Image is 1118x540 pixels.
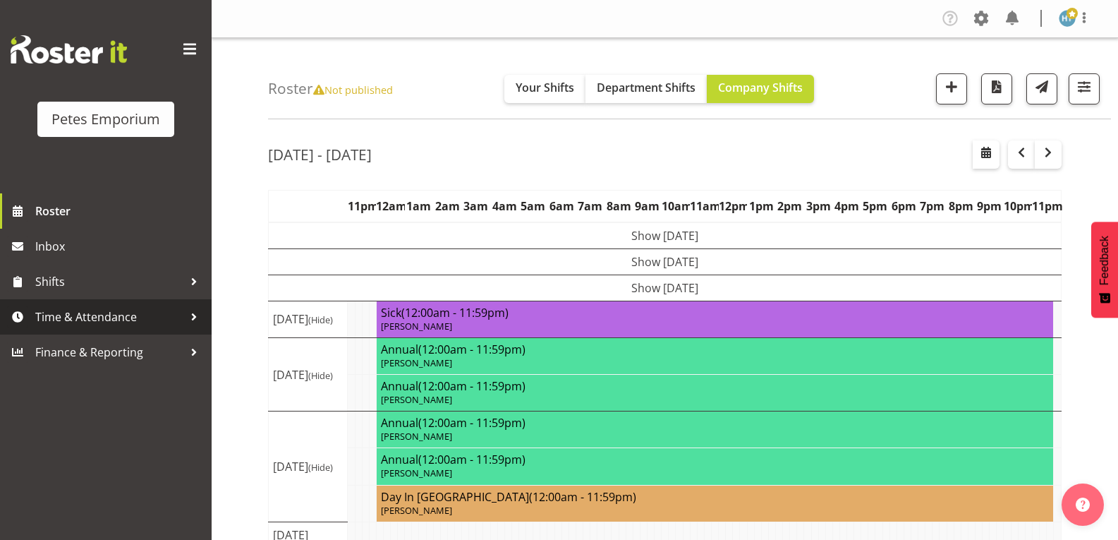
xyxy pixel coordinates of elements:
th: 9pm [976,190,1004,222]
button: Send a list of all shifts for the selected filtered period to all rostered employees. [1026,73,1057,104]
button: Department Shifts [585,75,707,103]
span: Time & Attendance [35,306,183,328]
img: help-xxl-2.png [1076,498,1090,512]
button: Select a specific date within the roster. [973,140,999,169]
td: [DATE] [269,301,348,337]
img: helena-tomlin701.jpg [1059,10,1076,27]
span: Inbox [35,236,205,257]
span: Department Shifts [597,80,695,95]
th: 1am [405,190,433,222]
h4: Annual [381,342,1049,356]
th: 12pm [719,190,747,222]
span: Finance & Reporting [35,342,183,363]
span: (12:00am - 11:59pm) [418,378,525,394]
span: (12:00am - 11:59pm) [418,415,525,431]
th: 4am [490,190,518,222]
span: (Hide) [308,313,333,326]
th: 3am [462,190,490,222]
h4: Roster [268,80,393,97]
div: Petes Emporium [51,109,160,130]
th: 7pm [918,190,947,222]
th: 2am [433,190,461,222]
td: Show [DATE] [269,222,1062,249]
th: 4pm [832,190,861,222]
td: [DATE] [269,412,348,522]
span: Feedback [1098,236,1111,285]
button: Add a new shift [936,73,967,104]
h4: Annual [381,379,1049,393]
th: 1pm [747,190,775,222]
th: 7am [576,190,604,222]
button: Feedback - Show survey [1091,222,1118,318]
span: [PERSON_NAME] [381,393,452,406]
h4: Sick [381,306,1049,320]
span: [PERSON_NAME] [381,504,452,517]
th: 6pm [889,190,918,222]
th: 11pm [1032,190,1061,222]
button: Your Shifts [504,75,585,103]
span: [PERSON_NAME] [381,356,452,369]
td: Show [DATE] [269,248,1062,275]
span: (12:00am - 11:59pm) [418,452,525,467]
th: 11am [690,190,718,222]
span: [PERSON_NAME] [381,467,452,479]
button: Download a PDF of the roster according to the set date range. [981,73,1012,104]
td: Show [DATE] [269,275,1062,301]
span: Not published [313,83,393,97]
button: Company Shifts [707,75,814,103]
h4: Annual [381,416,1049,430]
span: (12:00am - 11:59pm) [418,342,525,357]
th: 8am [604,190,633,222]
span: Your Shifts [516,80,574,95]
th: 11pm [348,190,376,222]
th: 2pm [775,190,803,222]
span: [PERSON_NAME] [381,320,452,332]
th: 6am [547,190,576,222]
button: Filter Shifts [1069,73,1100,104]
th: 12am [376,190,404,222]
h2: [DATE] - [DATE] [268,145,372,164]
th: 10pm [1004,190,1032,222]
span: (Hide) [308,461,333,474]
span: (12:00am - 11:59pm) [401,305,509,320]
th: 5pm [861,190,889,222]
img: Rosterit website logo [11,35,127,64]
h4: Day In [GEOGRAPHIC_DATA] [381,490,1049,504]
th: 10am [662,190,690,222]
span: Company Shifts [718,80,803,95]
h4: Annual [381,452,1049,467]
span: (Hide) [308,369,333,382]
span: Roster [35,200,205,222]
th: 3pm [804,190,832,222]
th: 5am [519,190,547,222]
th: 8pm [947,190,975,222]
span: Shifts [35,271,183,292]
span: [PERSON_NAME] [381,430,452,443]
th: 9am [633,190,661,222]
td: [DATE] [269,337,348,411]
span: (12:00am - 11:59pm) [529,489,636,505]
